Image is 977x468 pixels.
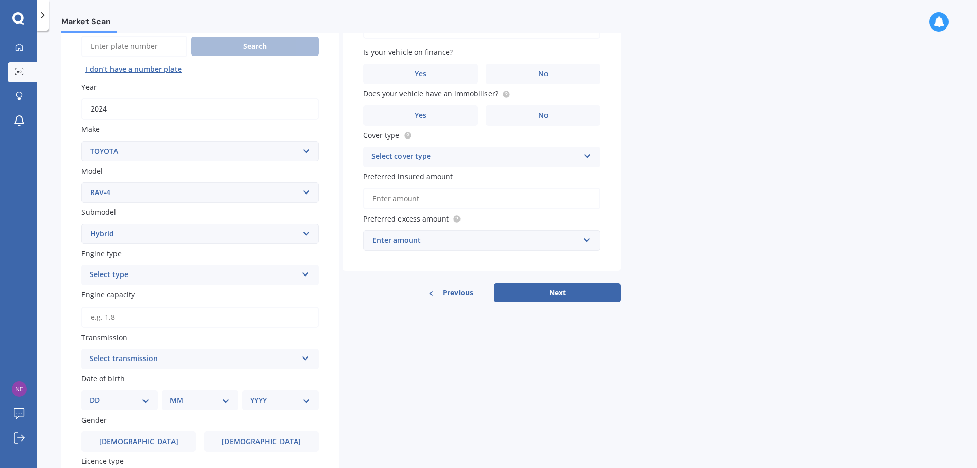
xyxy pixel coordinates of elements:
span: Yes [415,111,426,120]
span: [DEMOGRAPHIC_DATA] [99,437,178,446]
img: 9609885903abc2f7a581dc0e4853899a [12,381,27,397]
button: Next [494,283,621,302]
span: Cover type [363,130,399,140]
span: Licence type [81,457,124,466]
span: No [538,111,549,120]
span: Engine type [81,249,122,258]
span: Submodel [81,207,116,217]
span: Previous [443,285,473,300]
span: Preferred excess amount [363,214,449,224]
span: Transmission [81,333,127,342]
input: Enter amount [363,188,600,209]
span: Year [81,82,97,92]
span: Is your vehicle on finance? [363,47,453,57]
span: Gender [81,415,107,425]
div: Select transmission [90,353,297,365]
input: e.g. 1.8 [81,307,319,328]
span: No [538,70,549,78]
span: Preferred insured amount [363,172,453,181]
span: Does your vehicle have an immobiliser? [363,89,498,99]
span: Date of birth [81,374,125,383]
span: Market Scan [61,17,117,31]
span: Make [81,125,100,134]
span: Model [81,166,103,176]
input: YYYY [81,98,319,120]
span: Engine capacity [81,290,135,300]
div: Select type [90,269,297,281]
span: Yes [415,70,426,78]
input: Enter plate number [81,36,187,57]
button: I don’t have a number plate [81,61,186,77]
span: [DEMOGRAPHIC_DATA] [222,437,301,446]
div: Select cover type [371,151,579,163]
div: Enter amount [372,235,579,246]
